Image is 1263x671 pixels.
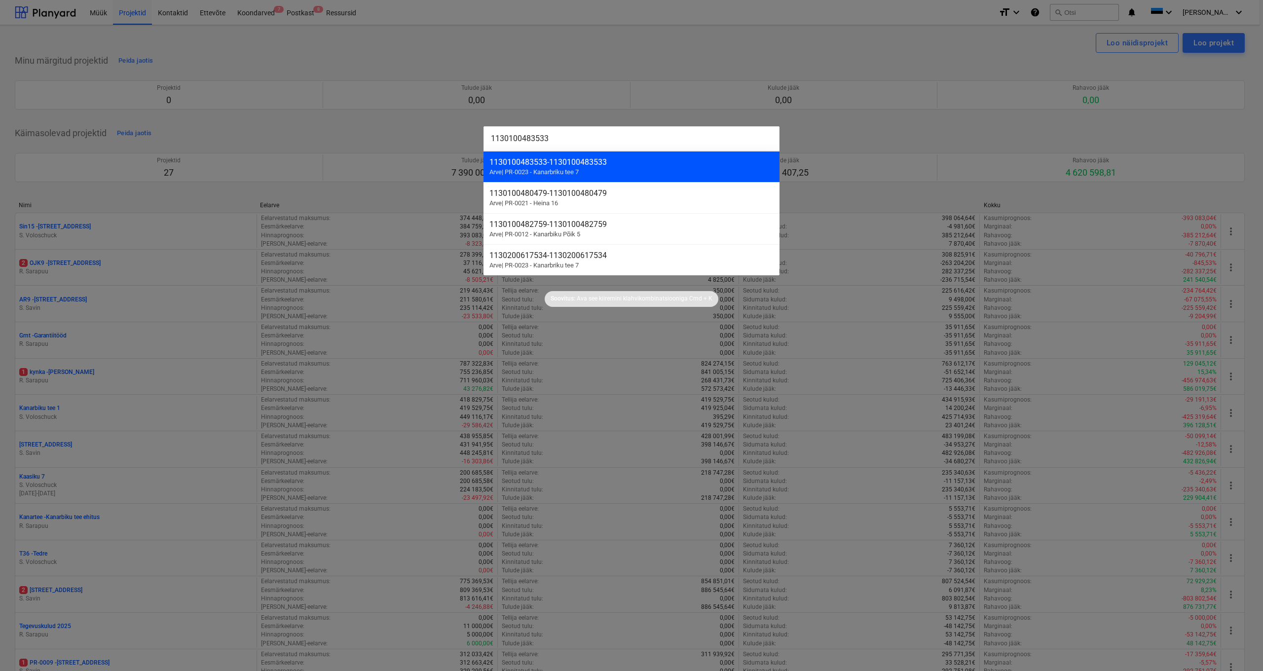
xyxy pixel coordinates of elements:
[489,230,580,238] span: Arve | PR-0012 - Kanarbiku Põik 5
[483,244,780,275] div: 1130200617534-1130200617534Arve| PR-0023 - Kanarbriku tee 7
[483,182,780,213] div: 1130100480479-1130100480479Arve| PR-0021 - Heina 16
[489,261,579,269] span: Arve | PR-0023 - Kanarbriku tee 7
[489,251,774,260] div: 1130200617534 - 1130200617534
[689,295,712,303] p: Cmd + K
[545,291,718,307] div: Soovitus:Ava see kiiremini klahvikombinatsioonigaCmd + K
[489,199,558,207] span: Arve | PR-0021 - Heina 16
[489,188,774,198] div: 1130100480479 - 1130100480479
[551,295,575,303] p: Soovitus:
[483,213,780,244] div: 1130100482759-1130100482759Arve| PR-0012 - Kanarbiku Põik 5
[489,220,774,229] div: 1130100482759 - 1130100482759
[483,126,780,151] input: Otsi projekte, eelarveridu, lepinguid, akte, alltöövõtjaid...
[489,168,579,176] span: Arve | PR-0023 - Kanarbriku tee 7
[489,157,774,167] div: 1130100483533 - 1130100483533
[483,151,780,182] div: 1130100483533-1130100483533Arve| PR-0023 - Kanarbriku tee 7
[577,295,688,303] p: Ava see kiiremini klahvikombinatsiooniga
